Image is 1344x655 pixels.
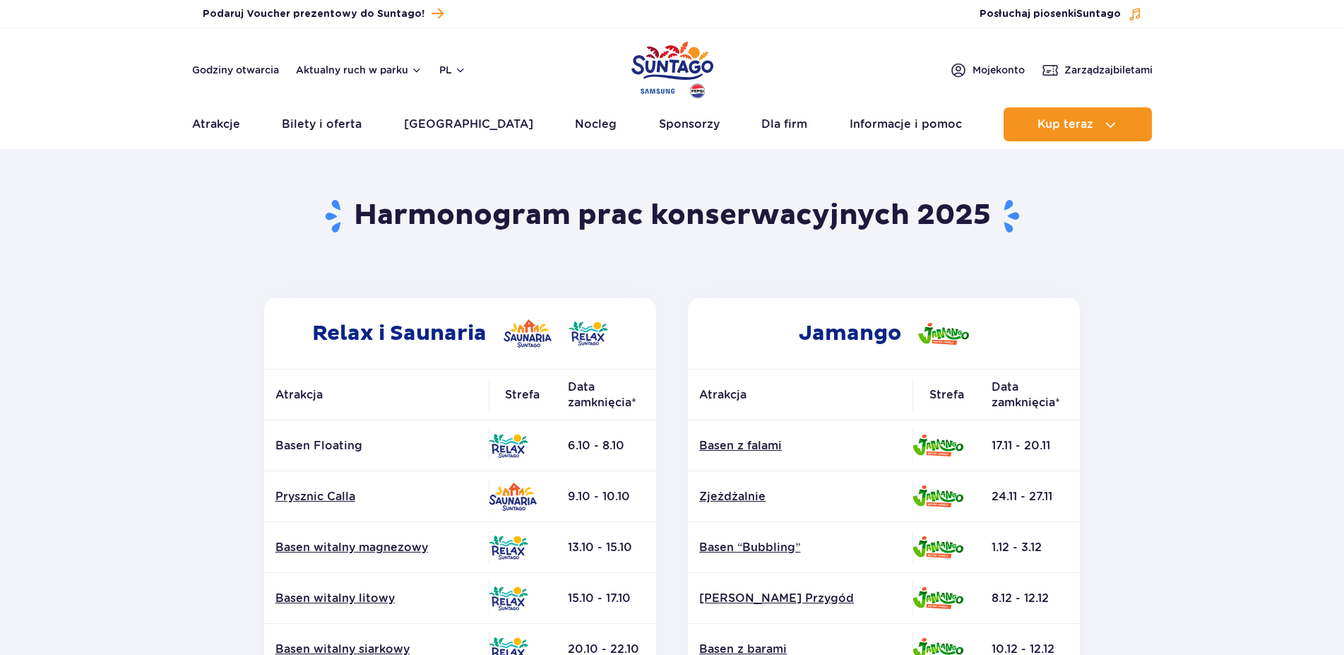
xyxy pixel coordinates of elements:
[912,587,963,609] img: Jamango
[275,438,477,454] p: Basen Floating
[275,540,477,555] a: Basen witalny magnezowy
[850,107,962,141] a: Informacje i pomoc
[699,489,901,504] a: Zjeżdżalnie
[192,63,279,77] a: Godziny otwarcia
[275,591,477,606] a: Basen witalny litowy
[631,35,713,100] a: Park of Poland
[504,319,552,348] img: Saunaria
[1037,118,1093,131] span: Kup teraz
[258,198,1086,235] h1: Harmonogram prac konserwacyjnych 2025
[688,298,1080,369] h2: Jamango
[1004,107,1152,141] button: Kup teraz
[557,522,656,573] td: 13.10 - 15.10
[557,420,656,471] td: 6.10 - 8.10
[192,107,240,141] a: Atrakcje
[575,107,617,141] a: Nocleg
[912,435,963,456] img: Jamango
[569,321,608,346] img: Relax
[489,483,537,511] img: Saunaria
[439,63,466,77] button: pl
[489,586,528,610] img: Relax
[1042,61,1153,78] a: Zarządzajbiletami
[980,7,1121,21] span: Posłuchaj piosenki
[699,540,901,555] a: Basen “Bubbling”
[699,591,901,606] a: [PERSON_NAME] Przygód
[980,370,1080,420] th: Data zamknięcia*
[489,370,557,420] th: Strefa
[912,370,980,420] th: Strefa
[761,107,807,141] a: Dla firm
[980,522,1080,573] td: 1.12 - 3.12
[918,323,969,345] img: Jamango
[296,64,422,76] button: Aktualny ruch w parku
[264,298,656,369] h2: Relax i Saunaria
[275,489,477,504] a: Prysznic Calla
[659,107,720,141] a: Sponsorzy
[699,438,901,454] a: Basen z falami
[264,370,489,420] th: Atrakcja
[980,573,1080,624] td: 8.12 - 12.12
[950,61,1025,78] a: Mojekonto
[688,370,912,420] th: Atrakcja
[282,107,362,141] a: Bilety i oferta
[557,471,656,522] td: 9.10 - 10.10
[980,7,1142,21] button: Posłuchaj piosenkiSuntago
[973,63,1025,77] span: Moje konto
[557,370,656,420] th: Data zamknięcia*
[489,536,528,560] img: Relax
[980,420,1080,471] td: 17.11 - 20.11
[1076,9,1121,19] span: Suntago
[489,434,528,458] img: Relax
[404,107,533,141] a: [GEOGRAPHIC_DATA]
[203,7,424,21] span: Podaruj Voucher prezentowy do Suntago!
[1064,63,1153,77] span: Zarządzaj biletami
[980,471,1080,522] td: 24.11 - 27.11
[557,573,656,624] td: 15.10 - 17.10
[203,4,444,23] a: Podaruj Voucher prezentowy do Suntago!
[912,536,963,558] img: Jamango
[912,485,963,507] img: Jamango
